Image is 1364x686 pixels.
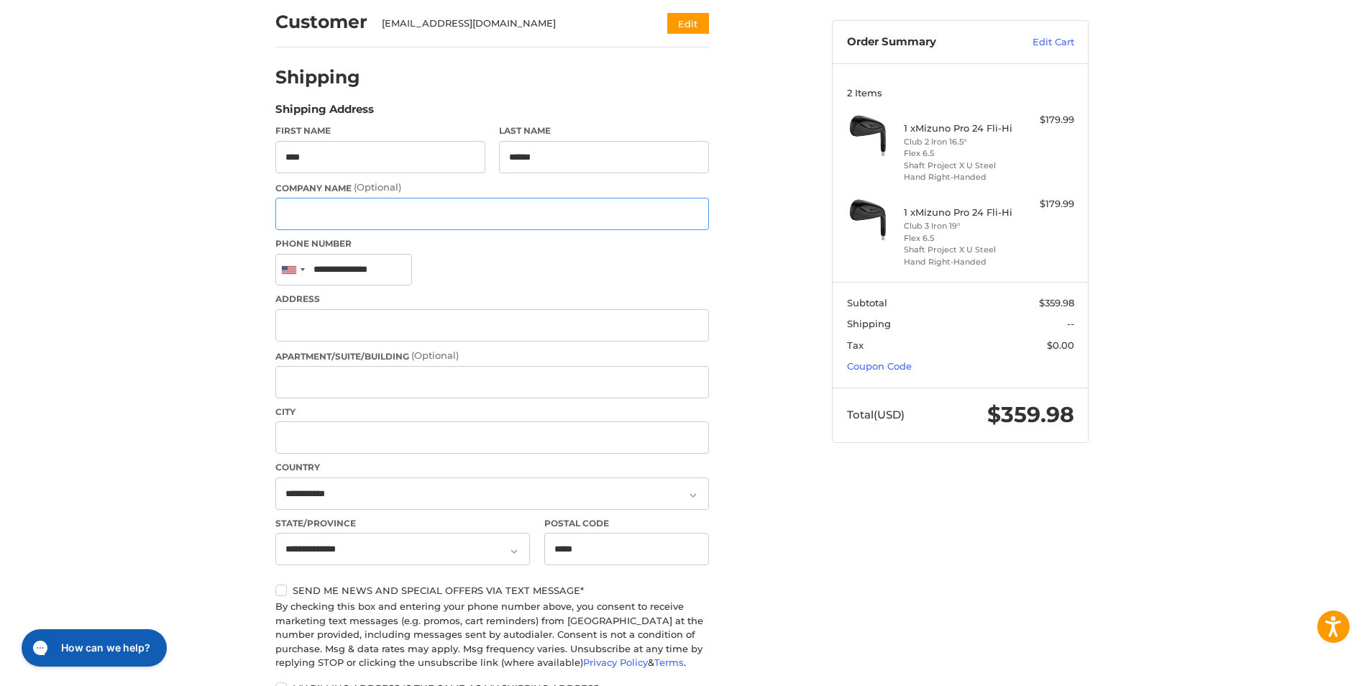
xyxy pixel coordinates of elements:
small: (Optional) [354,181,401,193]
a: Edit Cart [1002,35,1074,50]
li: Shaft Project X U Steel [904,160,1014,172]
label: Phone Number [275,237,709,250]
label: City [275,406,709,419]
span: Subtotal [847,297,887,308]
div: $179.99 [1017,113,1074,127]
h3: Order Summary [847,35,1002,50]
span: $359.98 [1039,297,1074,308]
label: Send me news and special offers via text message* [275,585,709,596]
h2: Shipping [275,66,360,88]
span: Total (USD) [847,408,905,421]
li: Shaft Project X U Steel [904,244,1014,256]
button: Edit [667,13,709,34]
label: First Name [275,124,485,137]
label: Postal Code [544,517,710,530]
a: Terms [654,657,684,668]
li: Hand Right-Handed [904,171,1014,183]
div: [EMAIL_ADDRESS][DOMAIN_NAME] [382,17,640,31]
label: Country [275,461,709,474]
h4: 1 x Mizuno Pro 24 Fli-Hi [904,122,1014,134]
li: Hand Right-Handed [904,256,1014,268]
small: (Optional) [411,349,459,361]
span: $359.98 [987,401,1074,428]
div: By checking this box and entering your phone number above, you consent to receive marketing text ... [275,600,709,670]
li: Club 3 Iron 19° [904,220,1014,232]
label: Apartment/Suite/Building [275,349,709,363]
li: Flex 6.5 [904,147,1014,160]
div: United States: +1 [276,255,309,285]
span: -- [1067,318,1074,329]
span: Shipping [847,318,891,329]
a: Coupon Code [847,360,912,372]
label: Address [275,293,709,306]
label: Last Name [499,124,709,137]
h4: 1 x Mizuno Pro 24 Fli-Hi [904,206,1014,218]
a: Privacy Policy [583,657,648,668]
legend: Shipping Address [275,101,374,124]
span: Tax [847,339,864,351]
label: State/Province [275,517,530,530]
h3: 2 Items [847,87,1074,99]
span: $0.00 [1047,339,1074,351]
h2: Customer [275,11,367,33]
li: Flex 6.5 [904,232,1014,244]
label: Company Name [275,180,709,195]
li: Club 2 Iron 16.5° [904,136,1014,148]
div: $179.99 [1017,197,1074,211]
iframe: Gorgias live chat messenger [14,624,171,672]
